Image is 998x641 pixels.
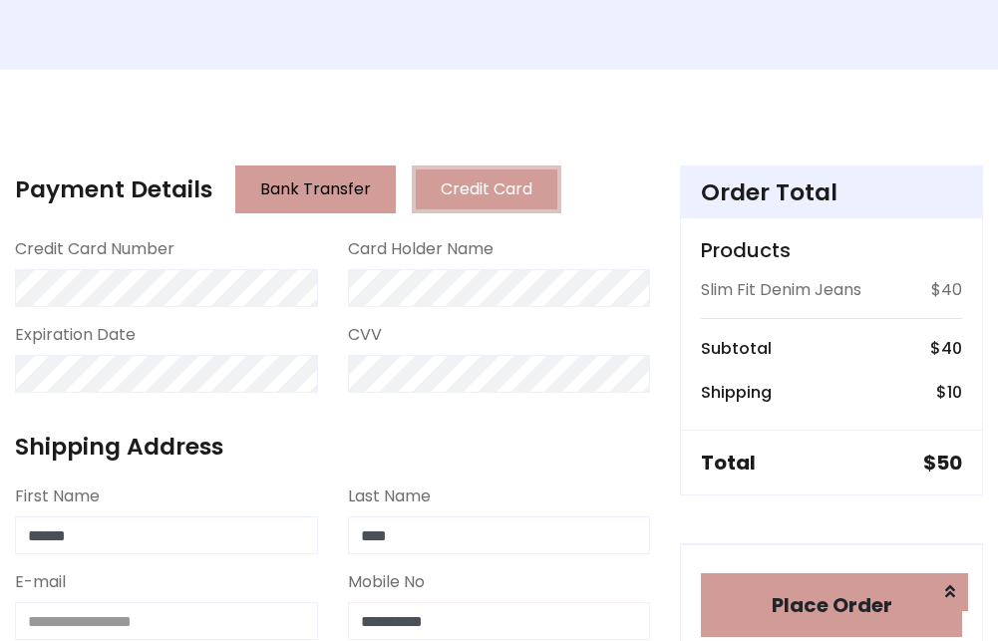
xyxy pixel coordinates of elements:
[701,339,772,358] h6: Subtotal
[936,383,962,402] h6: $
[348,570,425,594] label: Mobile No
[15,570,66,594] label: E-mail
[936,449,962,477] span: 50
[701,573,962,637] button: Place Order
[15,323,136,347] label: Expiration Date
[15,484,100,508] label: First Name
[701,178,962,206] h4: Order Total
[348,484,431,508] label: Last Name
[701,238,962,262] h5: Products
[930,339,962,358] h6: $
[947,381,962,404] span: 10
[923,451,962,475] h5: $
[701,278,861,302] p: Slim Fit Denim Jeans
[348,237,494,261] label: Card Holder Name
[235,165,396,213] button: Bank Transfer
[931,278,962,302] p: $40
[701,451,756,475] h5: Total
[15,433,650,461] h4: Shipping Address
[701,383,772,402] h6: Shipping
[15,175,212,203] h4: Payment Details
[941,337,962,360] span: 40
[348,323,382,347] label: CVV
[412,165,561,213] button: Credit Card
[15,237,174,261] label: Credit Card Number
